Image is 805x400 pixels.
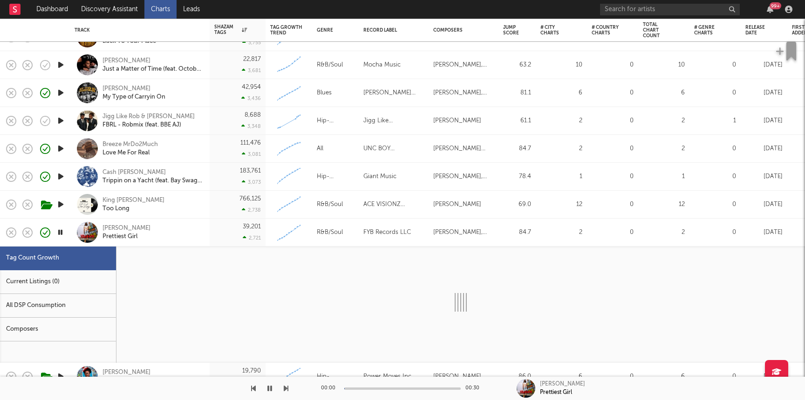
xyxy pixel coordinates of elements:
[102,57,203,65] div: [PERSON_NAME]
[241,123,261,129] div: 3,348
[243,224,261,230] div: 39,201
[102,224,150,241] a: [PERSON_NAME]Prettiest Girl
[592,371,634,382] div: 0
[540,199,582,210] div: 12
[745,87,783,99] div: [DATE]
[465,383,484,394] div: 00:30
[694,25,722,36] div: # Genre Charts
[540,227,582,238] div: 2
[694,87,736,99] div: 0
[433,227,494,238] div: [PERSON_NAME], Xeryus L. [PERSON_NAME] [PERSON_NAME] (XL), [PERSON_NAME] [PERSON_NAME]
[317,60,343,71] div: R&B/Soul
[363,87,424,99] div: [PERSON_NAME] Music Group
[540,25,568,36] div: # City Charts
[243,235,261,241] div: 2,721
[102,224,150,233] div: [PERSON_NAME]
[317,371,354,382] div: Hip-Hop/Rap
[643,143,685,154] div: 2
[770,2,781,9] div: 99 +
[102,140,158,149] div: Breeze MrDo2Much
[745,199,783,210] div: [DATE]
[540,380,585,388] div: [PERSON_NAME]
[433,60,494,71] div: [PERSON_NAME], [PERSON_NAME], [PERSON_NAME]
[592,143,634,154] div: 0
[433,143,494,154] div: [PERSON_NAME] [PERSON_NAME], [PERSON_NAME]
[102,368,150,385] a: [PERSON_NAME]Uh Oh
[592,171,634,182] div: 0
[317,87,332,99] div: Blues
[540,388,572,397] div: Prettiest Girl
[503,25,519,36] div: Jump Score
[270,25,303,36] div: Tag Growth Trend
[321,383,340,394] div: 00:00
[767,6,773,13] button: 99+
[102,140,158,157] a: Breeze MrDo2MuchLove Me For Real
[363,171,396,182] div: Giant Music
[317,227,343,238] div: R&B/Soul
[363,115,424,127] div: Jigg Like [PERSON_NAME]
[694,60,736,71] div: 0
[102,85,165,93] div: [PERSON_NAME]
[503,171,531,182] div: 78.4
[540,371,582,382] div: 6
[102,196,164,213] a: King [PERSON_NAME]Too Long
[433,27,489,33] div: Composers
[433,371,494,382] div: [PERSON_NAME], Lab Ox, [PERSON_NAME], [PERSON_NAME]
[540,171,582,182] div: 1
[102,65,203,73] div: Just a Matter of Time (feat. October [GEOGRAPHIC_DATA])
[433,87,494,99] div: [PERSON_NAME], [PERSON_NAME]
[503,87,531,99] div: 81.1
[102,93,165,101] div: My Type of Carryin On
[643,171,685,182] div: 1
[102,205,164,213] div: Too Long
[363,199,424,210] div: ACE VISIONZ PRODUCTIONS
[643,87,685,99] div: 6
[540,143,582,154] div: 2
[643,227,685,238] div: 2
[745,115,783,127] div: [DATE]
[241,95,261,101] div: 3,436
[503,227,531,238] div: 84.7
[245,112,261,118] div: 8,688
[745,227,783,238] div: [DATE]
[363,27,419,33] div: Record Label
[643,199,685,210] div: 12
[317,143,323,154] div: All
[433,199,481,210] div: [PERSON_NAME]
[694,371,736,382] div: 0
[540,60,582,71] div: 10
[102,113,195,121] div: Jigg Like Rob & [PERSON_NAME]
[643,22,671,39] div: Total Chart Count
[240,140,261,146] div: 111,476
[592,87,634,99] div: 0
[243,56,261,62] div: 22,817
[694,199,736,210] div: 0
[102,113,195,129] a: Jigg Like Rob & [PERSON_NAME]FBRL - Robmix (feat. BBE AJ)
[643,60,685,71] div: 10
[102,168,203,185] a: Cash [PERSON_NAME]Trippin on a Yacht (feat. Bay Swag & Rob49)
[503,143,531,154] div: 84.7
[363,371,413,382] div: Power Moves Inc.
[503,199,531,210] div: 69.0
[592,199,634,210] div: 0
[600,4,740,15] input: Search for artists
[503,60,531,71] div: 63.2
[363,60,401,71] div: Mocha Music
[242,368,261,374] div: 19,790
[745,25,769,36] div: Release Date
[102,368,150,377] div: [PERSON_NAME]
[503,371,531,382] div: 86.0
[745,143,783,154] div: [DATE]
[242,40,261,46] div: 3,755
[214,24,247,35] div: Shazam Tags
[363,227,411,238] div: FYB Records LLC
[745,60,783,71] div: [DATE]
[239,196,261,202] div: 766,125
[694,115,736,127] div: 1
[102,57,203,73] a: [PERSON_NAME]Just a Matter of Time (feat. October [GEOGRAPHIC_DATA])
[694,227,736,238] div: 0
[102,168,203,177] div: Cash [PERSON_NAME]
[592,227,634,238] div: 0
[102,121,195,129] div: FBRL - Robmix (feat. BBE AJ)
[242,207,261,213] div: 2,738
